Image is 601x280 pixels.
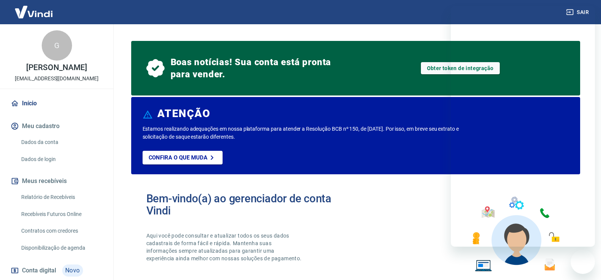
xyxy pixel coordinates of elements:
a: Contratos com credores [18,223,104,239]
span: Novo [62,264,83,277]
span: Boas notícias! Sua conta está pronta para vender. [171,56,334,80]
button: Meus recebíveis [9,173,104,189]
a: Conta digitalNovo [9,261,104,280]
button: Meu cadastro [9,118,104,135]
p: Estamos realizando adequações em nossa plataforma para atender a Resolução BCB nº 150, de [DATE].... [143,125,483,141]
img: Vindi [9,0,58,23]
a: Relatório de Recebíveis [18,189,104,205]
div: G [42,30,72,61]
h6: ATENÇÃO [157,110,210,117]
button: Sair [565,5,592,19]
a: Dados de login [18,152,104,167]
p: [EMAIL_ADDRESS][DOMAIN_NAME] [15,75,99,83]
span: Conta digital [22,265,56,276]
p: Aqui você pode consultar e atualizar todos os seus dados cadastrais de forma fácil e rápida. Mant... [146,232,303,262]
p: Confira o que muda [149,154,207,161]
a: Início [9,95,104,112]
a: Dados da conta [18,135,104,150]
a: Obter token de integração [421,62,500,74]
h2: Bem-vindo(a) ao gerenciador de conta Vindi [146,192,356,217]
p: [PERSON_NAME] [26,64,87,72]
a: Confira o que muda [143,151,223,164]
a: Recebíveis Futuros Online [18,206,104,222]
a: Disponibilização de agenda [18,240,104,256]
iframe: Janela de mensagens [451,6,595,247]
iframe: Botão para abrir a janela de mensagens, conversa em andamento [571,250,595,274]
